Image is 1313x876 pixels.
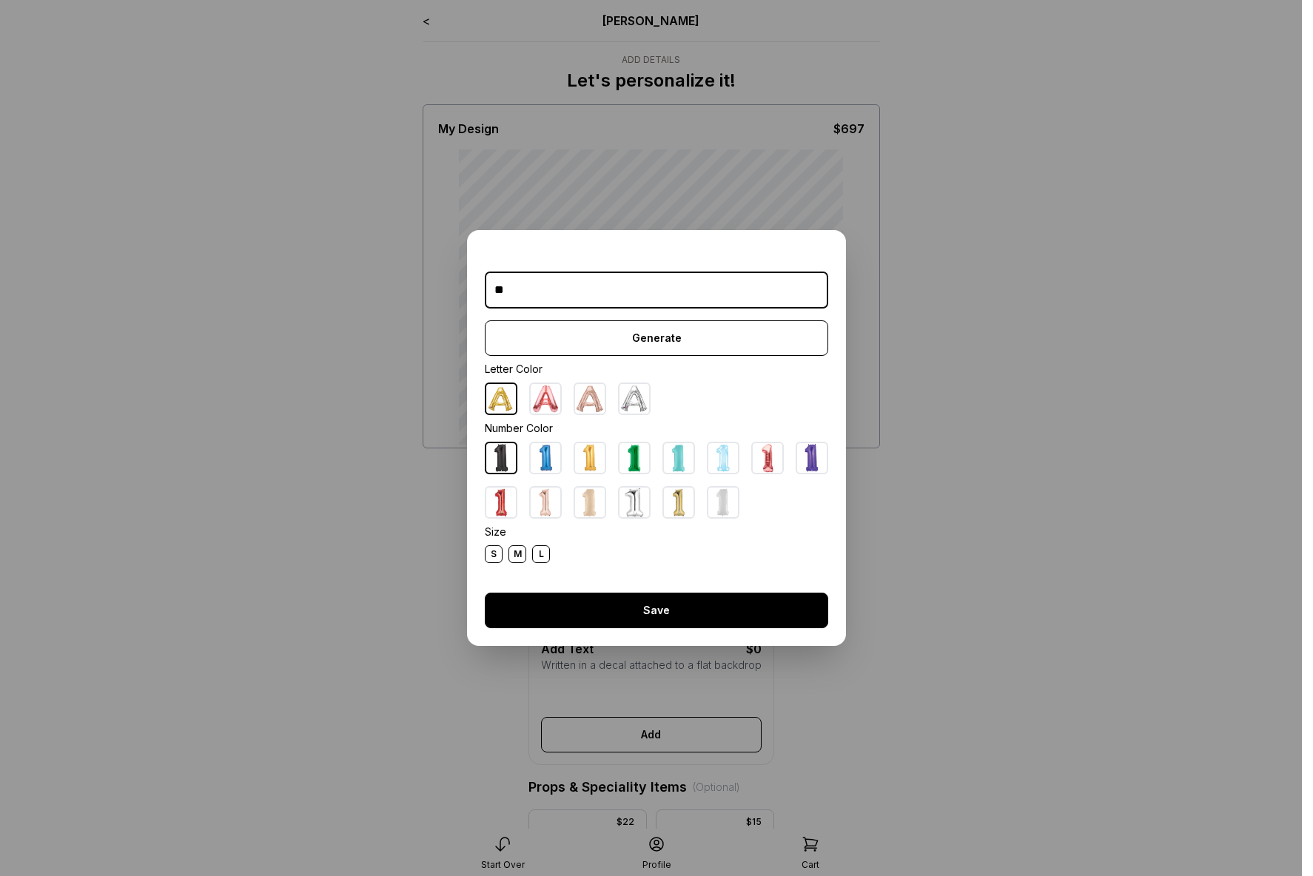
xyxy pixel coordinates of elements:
[485,545,503,563] div: S
[532,545,550,563] div: L
[485,362,828,377] div: Letter Color
[485,525,828,539] div: Size
[485,593,828,628] button: Save
[508,545,526,563] div: M
[485,421,828,436] div: Number Color
[485,320,828,356] button: Generate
